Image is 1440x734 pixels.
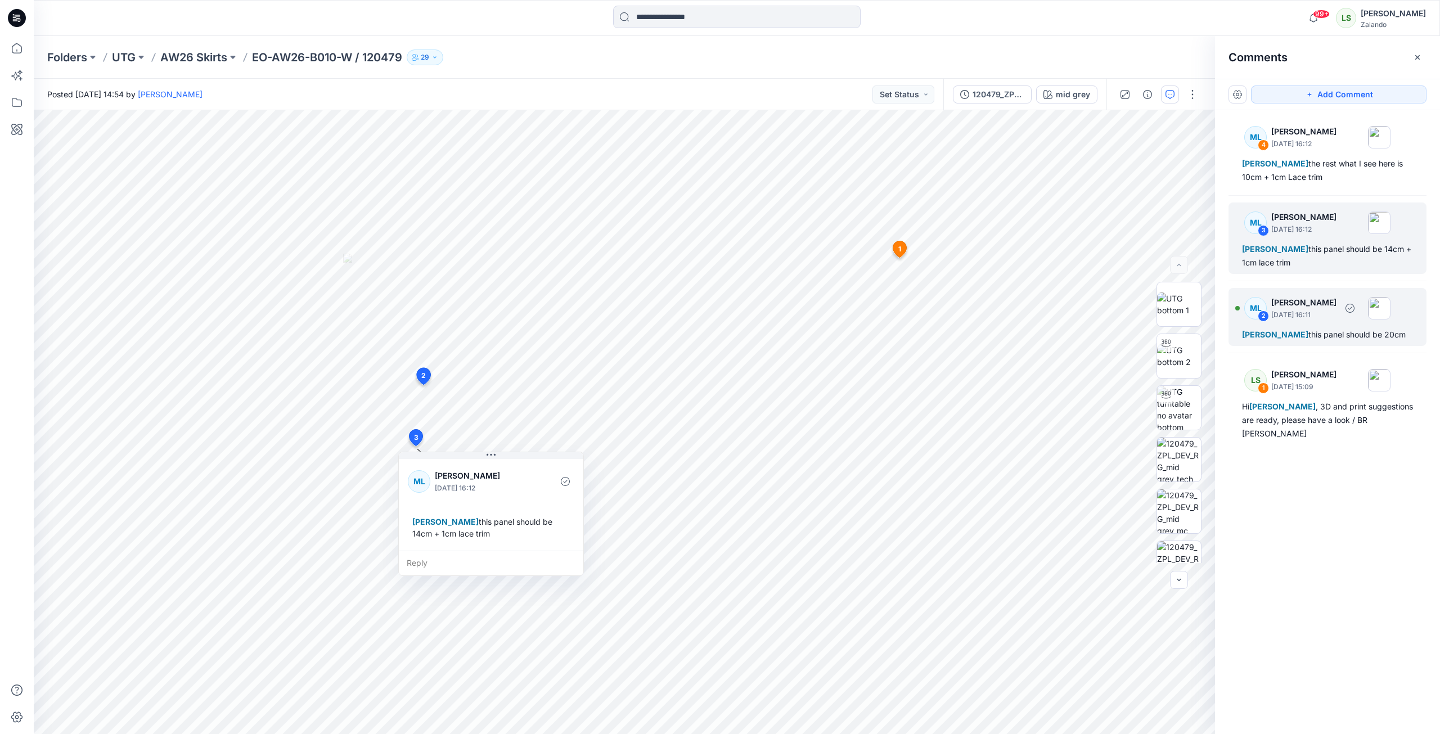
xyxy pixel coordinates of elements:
span: [PERSON_NAME] [1242,159,1308,168]
p: [DATE] 16:12 [1271,224,1336,235]
p: [PERSON_NAME] [1271,368,1336,381]
span: [PERSON_NAME] [1249,402,1316,411]
div: [PERSON_NAME] [1361,7,1426,20]
div: 120479_ZPL_DEV [973,88,1024,101]
button: 120479_ZPL_DEV [953,85,1032,103]
span: [PERSON_NAME] [1242,244,1308,254]
div: LS [1244,369,1267,391]
div: Zalando [1361,20,1426,29]
div: ML [1244,126,1267,148]
img: UTG bottom 1 [1157,292,1201,316]
p: 29 [421,51,429,64]
p: [PERSON_NAME] [1271,125,1336,138]
div: mid grey [1056,88,1090,101]
div: 1 [1258,382,1269,394]
a: Folders [47,49,87,65]
p: [PERSON_NAME] [1271,210,1336,224]
p: [DATE] 16:12 [1271,138,1336,150]
img: UTG bottom 2 [1157,344,1201,368]
div: Reply [399,551,583,575]
span: [PERSON_NAME] [1242,330,1308,339]
button: mid grey [1036,85,1097,103]
div: this panel should be 14cm + 1cm lace trim [1242,242,1413,269]
div: this panel should be 14cm + 1cm lace trim [408,511,574,544]
a: UTG [112,49,136,65]
div: Hi , 3D and print suggestions are ready, please have a look / BR [PERSON_NAME] [1242,400,1413,440]
span: 99+ [1313,10,1330,19]
div: 2 [1258,310,1269,322]
button: Add Comment [1251,85,1426,103]
span: 2 [421,371,426,381]
span: 1 [898,244,901,254]
div: 4 [1258,139,1269,151]
a: [PERSON_NAME] [138,89,202,99]
img: 120479_ZPL_DEV_RG_mid grey_mc [1157,489,1201,533]
div: LS [1336,8,1356,28]
p: [DATE] 16:11 [1271,309,1336,321]
img: 120479_ZPL_DEV_RG_mid grey_tech [1157,438,1201,481]
span: [PERSON_NAME] [412,517,479,526]
p: EO-AW26-B010-W / 120479 [252,49,402,65]
div: this panel should be 20cm [1242,328,1413,341]
h2: Comments [1228,51,1288,64]
span: Posted [DATE] 14:54 by [47,88,202,100]
div: 3 [1258,225,1269,236]
a: AW26 Skirts [160,49,227,65]
p: [PERSON_NAME] [1271,296,1336,309]
p: [DATE] 15:09 [1271,381,1336,393]
div: ML [1244,211,1267,234]
div: ML [408,470,430,493]
div: ML [1244,297,1267,319]
p: [DATE] 16:12 [435,483,526,494]
span: 3 [414,433,418,443]
p: [PERSON_NAME] [435,469,526,483]
img: 120479_ZPL_DEV_RG_mid grey_patterns [1157,541,1201,585]
button: 29 [407,49,443,65]
img: UTG turntable no avatar bottom [1157,386,1201,430]
button: Details [1138,85,1156,103]
div: the rest what I see here is 10cm + 1cm Lace trim [1242,157,1413,184]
